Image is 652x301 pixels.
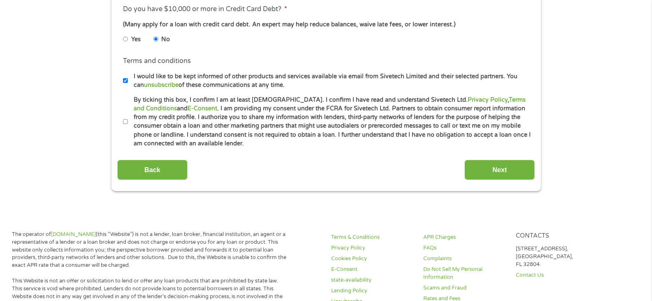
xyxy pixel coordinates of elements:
a: Scams and Fraud [423,284,506,292]
a: FAQs [423,244,506,252]
input: Back [117,160,188,180]
a: state-availability [331,276,413,284]
label: I would like to be kept informed of other products and services available via email from Sivetech... [128,72,531,90]
a: Terms and Conditions [134,96,526,112]
a: Cookies Policy [331,255,413,263]
a: unsubscribe [144,82,179,89]
a: Privacy Policy [468,96,508,103]
div: (Many apply for a loan with credit card debt. An expert may help reduce balances, waive late fees... [123,20,529,29]
a: Do Not Sell My Personal Information [423,266,506,281]
a: Complaints [423,255,506,263]
label: Terms and conditions [123,57,191,65]
input: Next [464,160,535,180]
a: APR Charges [423,233,506,241]
a: E-Consent [188,105,217,112]
a: Terms & Conditions [331,233,413,241]
a: Lending Policy [331,287,413,295]
p: [STREET_ADDRESS], [GEOGRAPHIC_DATA], FL 32804. [516,245,598,268]
label: By ticking this box, I confirm I am at least [DEMOGRAPHIC_DATA]. I confirm I have read and unders... [128,96,531,148]
label: No [161,35,170,44]
a: [DOMAIN_NAME] [51,231,96,238]
a: Privacy Policy [331,244,413,252]
a: E-Consent [331,266,413,273]
label: Yes [131,35,141,44]
a: Contact Us [516,271,598,279]
label: Do you have $10,000 or more in Credit Card Debt? [123,5,287,14]
h4: Contacts [516,232,598,240]
p: The operator of (this “Website”) is not a lender, loan broker, financial institution, an agent or... [12,231,289,269]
